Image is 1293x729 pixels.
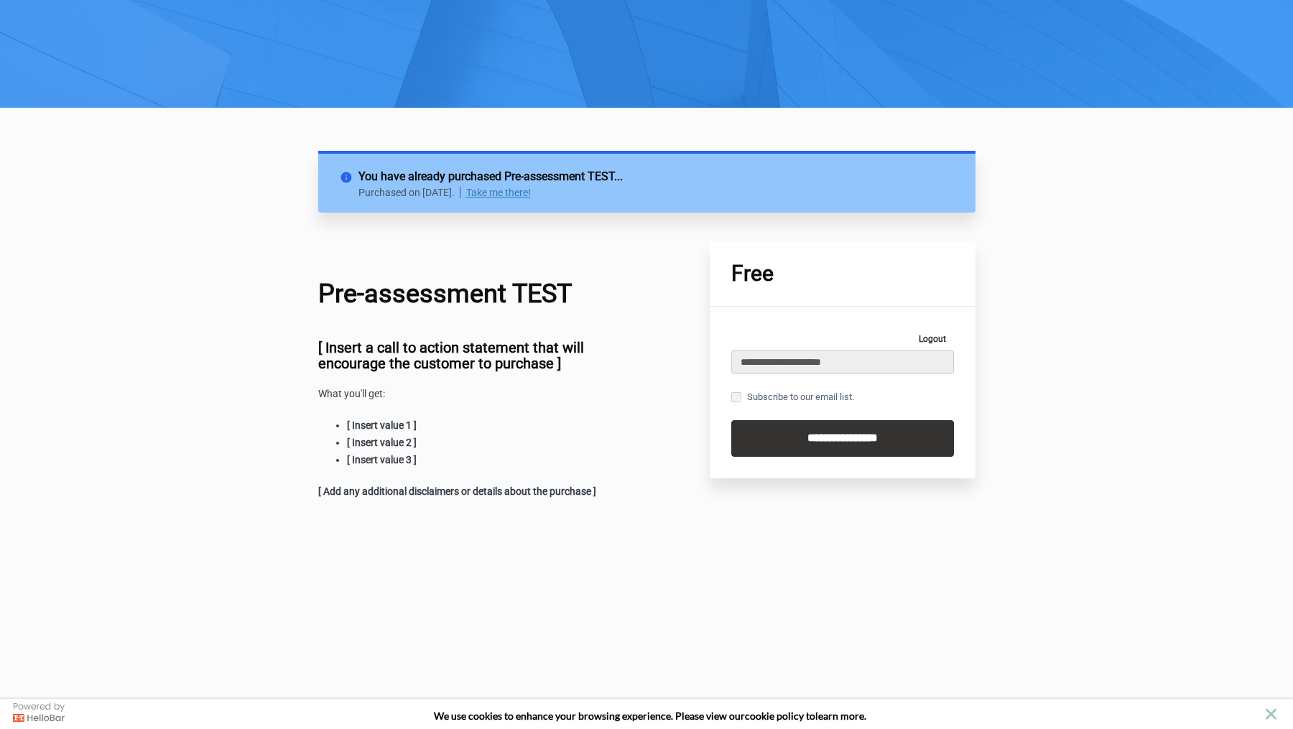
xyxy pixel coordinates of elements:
[347,437,417,448] strong: [ Insert value 2 ]
[466,187,531,198] a: Take me there!
[358,168,954,185] h2: You have already purchased Pre-assessment TEST...
[358,187,461,198] p: Purchased on [DATE].
[318,340,640,371] h3: [ Insert a call to action statement that will encourage the customer to purchase ]
[731,392,741,402] input: Subscribe to our email list.
[745,710,804,722] a: cookie policy
[815,710,866,722] span: learn more.
[318,486,596,497] strong: [ Add any additional disclaimers or details about the purchase ]
[434,710,745,722] span: We use cookies to enhance your browsing experience. Please view our
[1262,705,1280,723] button: close
[347,454,417,465] strong: [ Insert value 3 ]
[731,263,954,284] h1: Free
[911,328,954,350] a: Logout
[318,277,640,311] h1: Pre-assessment TEST
[731,389,854,405] label: Subscribe to our email list.
[318,386,640,403] p: What you'll get:
[340,168,358,181] i: info
[347,419,417,431] strong: [ Insert value 1 ]
[806,710,815,722] strong: to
